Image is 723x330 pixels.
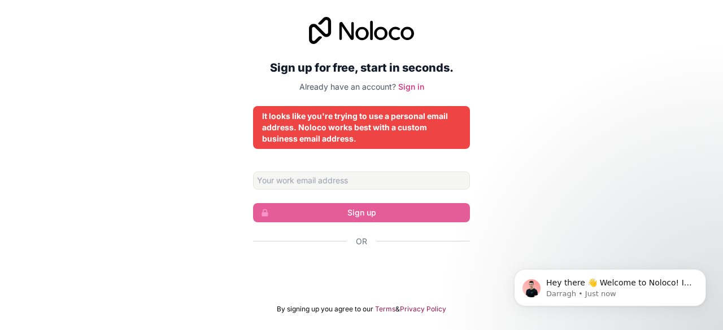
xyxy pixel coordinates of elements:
[497,245,723,324] iframe: Intercom notifications message
[253,171,470,190] input: Email address
[277,305,373,314] span: By signing up you agree to our
[395,305,400,314] span: &
[253,58,470,78] h2: Sign up for free, start in seconds.
[375,305,395,314] a: Terms
[400,305,446,314] a: Privacy Policy
[253,203,470,222] button: Sign up
[299,82,396,91] span: Already have an account?
[398,82,424,91] a: Sign in
[262,111,461,144] div: It looks like you're trying to use a personal email address. Noloco works best with a custom busi...
[247,259,476,284] iframe: Sign in with Google Button
[356,236,367,247] span: Or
